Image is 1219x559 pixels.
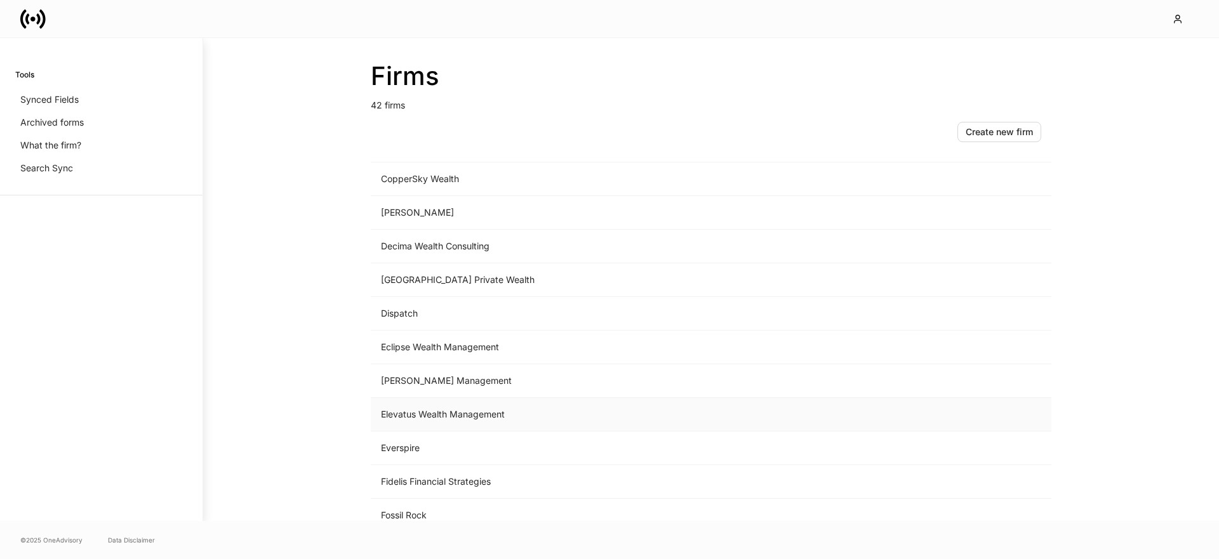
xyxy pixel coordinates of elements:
[371,331,841,364] td: Eclipse Wealth Management
[15,69,34,81] h6: Tools
[371,91,1051,112] p: 42 firms
[15,88,187,111] a: Synced Fields
[371,499,841,532] td: Fossil Rock
[20,535,83,545] span: © 2025 OneAdvisory
[371,431,841,465] td: Everspire
[371,465,841,499] td: Fidelis Financial Strategies
[15,157,187,180] a: Search Sync
[966,128,1033,136] div: Create new firm
[371,196,841,230] td: [PERSON_NAME]
[20,93,79,106] p: Synced Fields
[15,134,187,157] a: What the firm?
[371,398,841,431] td: Elevatus Wealth Management
[20,162,73,174] p: Search Sync
[15,111,187,134] a: Archived forms
[20,116,84,129] p: Archived forms
[371,162,841,196] td: CopperSky Wealth
[20,139,81,152] p: What the firm?
[371,297,841,331] td: Dispatch
[957,122,1041,142] button: Create new firm
[371,230,841,263] td: Decima Wealth Consulting
[371,364,841,398] td: [PERSON_NAME] Management
[108,535,155,545] a: Data Disclaimer
[371,61,1051,91] h2: Firms
[371,263,841,297] td: [GEOGRAPHIC_DATA] Private Wealth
